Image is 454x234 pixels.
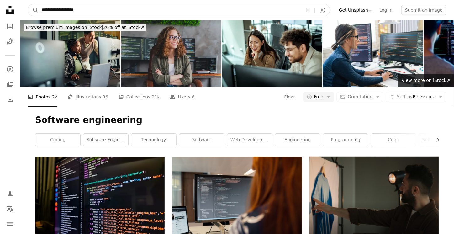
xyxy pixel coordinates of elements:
[301,4,314,16] button: Clear
[432,134,439,146] button: scroll list to the right
[35,134,80,146] a: coding
[83,134,128,146] a: software engineer
[172,197,302,203] a: woman in black and white jacket sitting in front of computer monitor
[67,87,108,107] a: Illustrations 36
[20,20,150,35] a: Browse premium images on iStock|20% off at iStock↗
[386,92,446,102] button: Sort byRelevance
[26,25,145,30] span: 20% off at iStock ↗
[227,134,272,146] a: web development
[28,4,330,16] form: Find visuals sitewide
[4,218,16,230] button: Menu
[337,92,383,102] button: Orientation
[192,93,195,100] span: 6
[398,74,454,87] a: View more on iStock↗
[323,134,368,146] a: programming
[323,20,423,87] img: Female freelance developer coding and programming. Coding on two with screens with code language ...
[335,5,376,15] a: Get Unsplash+
[179,134,224,146] a: software
[315,4,330,16] button: Visual search
[4,35,16,48] a: Illustrations
[283,92,296,102] button: Clear
[28,4,39,16] button: Search Unsplash
[103,93,108,100] span: 36
[4,93,16,106] a: Download History
[4,20,16,33] a: Photos
[275,134,320,146] a: engineering
[20,20,120,87] img: Software engineers collaborating on a project, analyzing code on computer monitors in office
[348,94,372,99] span: Orientation
[152,93,160,100] span: 21k
[4,78,16,91] a: Collections
[121,20,221,87] img: Photo of dreamy confident pretty woman software developer sitting armchair comfortable office wor...
[35,202,165,208] a: black flat screen computer monitor
[371,134,416,146] a: code
[35,114,439,126] h1: Software engineering
[314,94,324,100] span: Free
[26,25,103,30] span: Browse premium images on iStock |
[397,94,436,100] span: Relevance
[170,87,195,107] a: Users 6
[4,188,16,200] a: Log in / Sign up
[4,63,16,76] a: Explore
[4,4,16,18] a: Home — Unsplash
[401,5,446,15] button: Submit an image
[222,20,322,87] img: Colleagues working together at the office
[118,87,160,107] a: Collections 21k
[397,94,413,99] span: Sort by
[303,92,335,102] button: Free
[4,203,16,215] button: Language
[131,134,176,146] a: technology
[376,5,396,15] a: Log in
[402,78,450,83] span: View more on iStock ↗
